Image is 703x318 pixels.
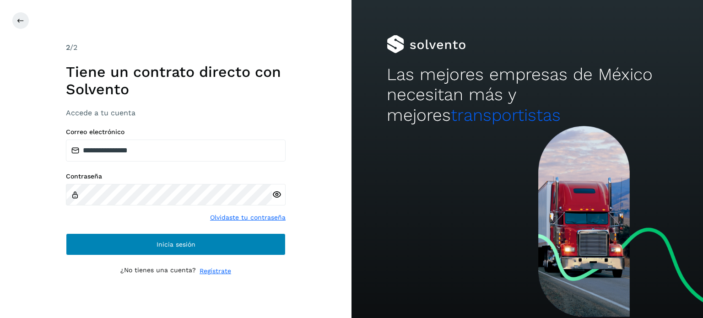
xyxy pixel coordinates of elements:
h2: Las mejores empresas de México necesitan más y mejores [387,65,668,125]
button: Inicia sesión [66,233,286,255]
a: Olvidaste tu contraseña [210,213,286,222]
label: Correo electrónico [66,128,286,136]
h3: Accede a tu cuenta [66,108,286,117]
a: Regístrate [200,266,231,276]
span: Inicia sesión [157,241,195,248]
div: /2 [66,42,286,53]
label: Contraseña [66,172,286,180]
span: transportistas [451,105,561,125]
h1: Tiene un contrato directo con Solvento [66,63,286,98]
span: 2 [66,43,70,52]
p: ¿No tienes una cuenta? [120,266,196,276]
